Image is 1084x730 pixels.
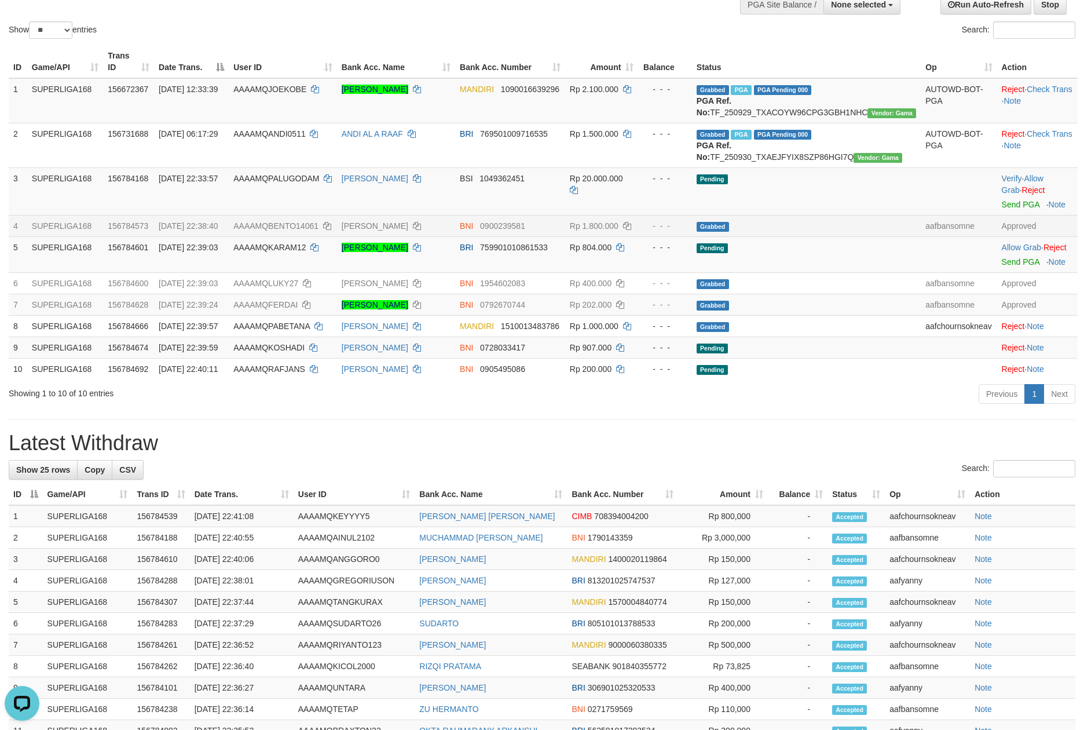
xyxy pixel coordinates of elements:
a: Note [975,662,992,671]
td: Rp 500,000 [678,634,768,656]
a: Note [1049,200,1066,209]
span: 156784168 [108,174,148,183]
span: Pending [697,365,728,375]
td: 2 [9,123,27,167]
span: 156672367 [108,85,148,94]
a: [PERSON_NAME] [342,279,408,288]
td: 156784188 [132,527,189,549]
a: Previous [979,384,1025,404]
span: AAAAMQJOEKOBE [233,85,306,94]
td: TF_250930_TXAEJFYIX8SZP86HGI7Q [692,123,921,167]
select: Showentries [29,21,72,39]
td: - [768,570,827,592]
span: 156731688 [108,129,148,138]
a: Note [975,576,992,585]
td: 5 [9,236,27,272]
td: - [768,527,827,549]
span: BRI [572,619,585,628]
td: SUPERLIGA168 [27,215,103,236]
span: AAAAMQKOSHADI [233,343,305,352]
a: Check Trans [1027,129,1072,138]
td: Rp 3,000,000 [678,527,768,549]
a: CSV [112,460,144,480]
th: User ID: activate to sort column ascending [229,45,337,78]
span: · [1002,174,1043,195]
td: · [997,315,1078,337]
th: Action [970,484,1075,505]
td: aafchournsokneav [885,505,970,527]
span: [DATE] 22:39:03 [159,243,218,252]
td: · [997,337,1078,358]
span: [DATE] 22:39:57 [159,322,218,331]
span: BNI [460,364,473,374]
span: Rp 202.000 [570,300,611,309]
a: [PERSON_NAME] [342,322,408,331]
td: 2 [9,527,43,549]
a: Note [1027,322,1044,331]
td: 8 [9,315,27,337]
td: AAAAMQTANGKURAX [294,592,415,613]
span: [DATE] 22:40:11 [159,364,218,374]
a: Note [1004,141,1021,150]
td: SUPERLIGA168 [27,337,103,358]
td: - [768,613,827,634]
th: Balance [638,45,691,78]
a: [PERSON_NAME] [342,243,408,252]
div: - - - [643,342,687,353]
a: [PERSON_NAME] [342,300,408,309]
div: - - - [643,320,687,332]
h1: Latest Withdraw [9,432,1075,455]
div: - - - [643,220,687,232]
td: SUPERLIGA168 [27,315,103,337]
div: - - - [643,242,687,253]
span: Marked by aafsengchandara [731,85,751,95]
td: Rp 127,000 [678,570,768,592]
div: - - - [643,173,687,184]
a: Note [1027,364,1044,374]
th: Status: activate to sort column ascending [827,484,885,505]
td: 6 [9,272,27,294]
a: Next [1043,384,1075,404]
th: Bank Acc. Name: activate to sort column ascending [415,484,567,505]
span: BNI [460,279,473,288]
th: Balance: activate to sort column ascending [768,484,827,505]
th: Date Trans.: activate to sort column descending [154,45,229,78]
span: Grabbed [697,322,729,332]
td: Rp 150,000 [678,549,768,570]
td: aafchournsokneav [885,634,970,656]
td: Approved [997,294,1078,315]
label: Search: [962,460,1075,477]
span: Copy 759901010861533 to clipboard [480,243,548,252]
span: BSI [460,174,473,183]
a: Verify [1002,174,1022,183]
a: Note [975,640,992,649]
span: [DATE] 22:39:24 [159,300,218,309]
div: - - - [643,363,687,375]
span: BNI [460,343,473,352]
a: Send PGA [1002,257,1039,267]
span: AAAAMQPALUGODAM [233,174,319,183]
span: MANDIRI [460,85,494,94]
td: 3 [9,167,27,215]
span: Grabbed [697,85,729,95]
a: Note [1027,343,1044,352]
td: 1 [9,505,43,527]
span: AAAAMQKARAM12 [233,243,306,252]
span: Copy 805101013788533 to clipboard [588,619,655,628]
span: Grabbed [697,222,729,232]
th: Amount: activate to sort column ascending [678,484,768,505]
td: Rp 800,000 [678,505,768,527]
td: 156784610 [132,549,189,570]
th: Op: activate to sort column ascending [885,484,970,505]
a: Show 25 rows [9,460,78,480]
a: [PERSON_NAME] [342,174,408,183]
a: [PERSON_NAME] [419,683,486,692]
a: Note [975,554,992,564]
span: MANDIRI [460,322,494,331]
a: MUCHAMMAD [PERSON_NAME] [419,533,543,542]
span: CIMB [572,512,592,521]
span: PGA Pending [754,85,812,95]
a: Note [975,705,992,714]
th: Date Trans.: activate to sort column ascending [190,484,294,505]
span: Copy [85,465,105,475]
